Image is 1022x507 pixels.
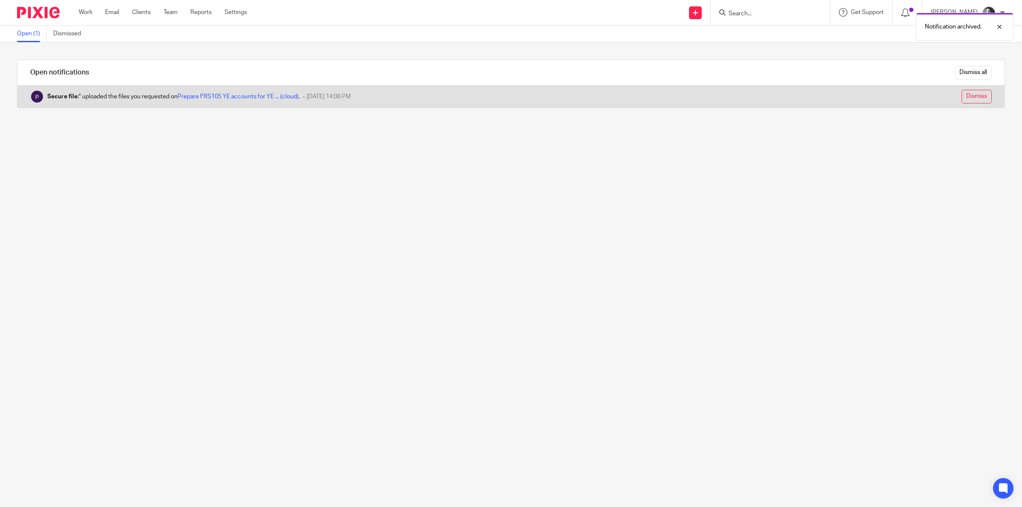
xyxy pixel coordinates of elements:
[164,8,178,17] a: Team
[17,7,60,18] img: Pixie
[982,6,996,20] img: DSC_9061-3.jpg
[307,94,351,100] span: [DATE] 14:08 PM
[190,8,212,17] a: Reports
[925,23,982,31] p: Notification archived.
[17,26,47,42] a: Open (1)
[178,94,299,100] a: Prepare FRS105 YE accounts for YE ... (cloud)
[30,68,89,77] h1: Open notifications
[47,92,300,101] div: " uploaded the files you requested on .
[105,8,119,17] a: Email
[79,8,92,17] a: Work
[224,8,247,17] a: Settings
[47,94,79,100] b: Secure file:
[132,8,151,17] a: Clients
[30,90,44,103] img: Pixie
[955,66,992,80] input: Dismiss all
[962,90,992,103] input: Dismiss
[53,26,87,42] a: Dismissed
